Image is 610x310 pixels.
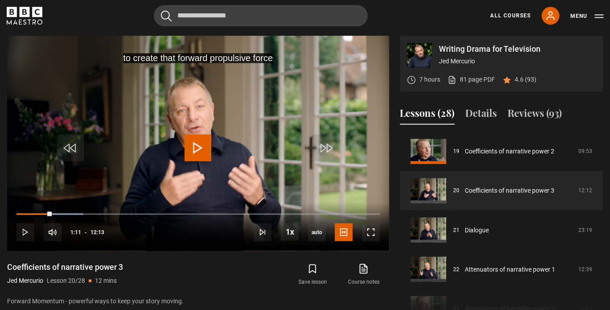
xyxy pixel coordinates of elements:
p: Forward Momentum - powerful ways to keep your story moving. [7,296,389,306]
input: Search [154,5,368,26]
a: 81 page PDF [447,75,495,84]
p: 4.6 (93) [515,75,536,84]
div: Progress Bar [16,213,380,215]
button: Mute [44,223,61,241]
div: Current quality: 720p [308,223,326,241]
span: auto [308,223,326,241]
button: Next Lesson [254,223,271,241]
button: Toggle navigation [570,12,603,21]
a: Attenuators of narrative power 1 [465,265,555,274]
a: All Courses [490,12,531,20]
span: 1:11 [70,224,81,240]
button: Lessons (28) [400,106,454,124]
p: Jed Mercurio [7,276,43,285]
svg: BBC Maestro [7,7,42,25]
h1: Coefficients of narrative power 3 [7,261,123,272]
button: Save lesson [287,261,338,287]
button: Captions [335,223,352,241]
button: Details [465,106,497,124]
p: Lesson 20/28 [47,276,85,285]
span: - [85,229,87,235]
p: 7 hours [419,75,440,84]
p: Writing Drama for Television [439,45,596,53]
a: Coefficients of narrative power 2 [465,147,554,156]
button: Submit the search query [161,10,172,21]
a: Coefficients of narrative power 3 [465,186,554,195]
button: Playback Rate [281,223,299,240]
p: Jed Mercurio [439,57,596,66]
video-js: Video Player [7,36,389,251]
button: Fullscreen [362,223,380,241]
button: Play [16,223,34,241]
a: Course notes [338,261,389,287]
p: 12 mins [95,276,117,285]
button: Reviews (93) [508,106,562,124]
a: Dialogue [465,225,489,235]
span: 12:13 [90,224,104,240]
